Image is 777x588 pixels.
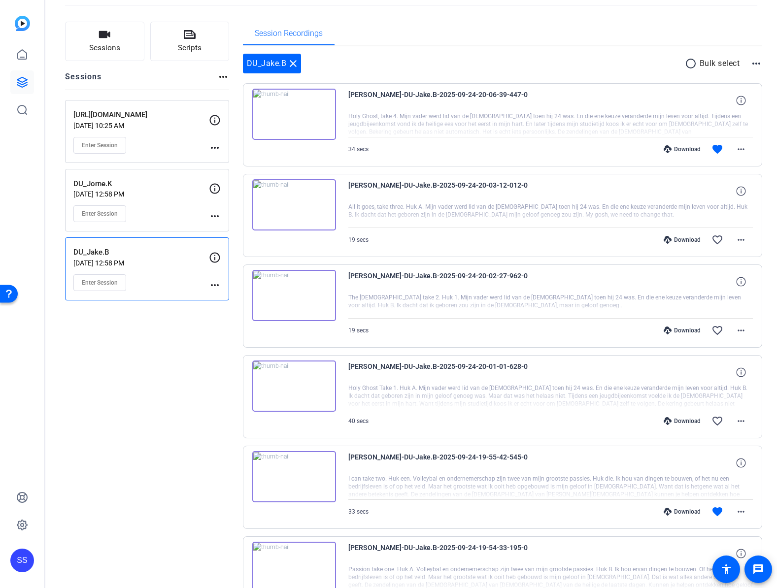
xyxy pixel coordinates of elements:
button: Scripts [150,22,230,61]
p: [DATE] 12:58 PM [73,259,209,267]
span: Enter Session [82,210,118,218]
span: [PERSON_NAME]-DU-Jake.B-2025-09-24-20-01-01-628-0 [348,360,531,384]
span: 33 secs [348,508,369,515]
mat-icon: more_horiz [750,58,762,69]
img: thumb-nail [252,451,336,502]
span: Enter Session [82,141,118,149]
button: Sessions [65,22,144,61]
div: Download [659,236,706,244]
mat-icon: accessibility [720,563,732,575]
span: [PERSON_NAME]-DU-Jake.B-2025-09-24-19-55-42-545-0 [348,451,531,475]
span: 19 secs [348,236,369,243]
img: thumb-nail [252,89,336,140]
img: thumb-nail [252,270,336,321]
img: thumb-nail [252,360,336,412]
mat-icon: message [752,563,764,575]
h2: Sessions [65,71,102,90]
mat-icon: close [287,58,299,69]
mat-icon: favorite_border [711,415,723,427]
div: DU_Jake.B [243,54,302,73]
p: DU_Jorne.K [73,178,209,190]
p: Bulk select [700,58,740,69]
img: blue-gradient.svg [15,16,30,31]
div: Download [659,145,706,153]
p: DU_Jake.B [73,247,209,258]
mat-icon: more_horiz [735,234,747,246]
mat-icon: more_horiz [735,506,747,518]
mat-icon: more_horiz [209,142,221,154]
span: Scripts [178,42,202,54]
mat-icon: more_horiz [735,415,747,427]
span: [PERSON_NAME]-DU-Jake.B-2025-09-24-20-06-39-447-0 [348,89,531,112]
mat-icon: more_horiz [209,279,221,291]
button: Enter Session [73,274,126,291]
span: [PERSON_NAME]-DU-Jake.B-2025-09-24-20-02-27-962-0 [348,270,531,294]
mat-icon: favorite [711,506,723,518]
div: Download [659,508,706,516]
mat-icon: favorite_border [711,325,723,336]
span: 34 secs [348,146,369,153]
button: Enter Session [73,205,126,222]
p: [DATE] 10:25 AM [73,122,209,130]
button: Enter Session [73,137,126,154]
img: thumb-nail [252,179,336,230]
mat-icon: more_horiz [209,210,221,222]
mat-icon: favorite_border [711,234,723,246]
p: [DATE] 12:58 PM [73,190,209,198]
div: Download [659,417,706,425]
mat-icon: favorite [711,143,723,155]
span: 19 secs [348,327,369,334]
div: SS [10,549,34,572]
span: Session Recordings [255,30,323,37]
span: Enter Session [82,279,118,287]
span: 40 secs [348,418,369,425]
p: [URL][DOMAIN_NAME] [73,109,209,121]
mat-icon: more_horiz [735,143,747,155]
mat-icon: radio_button_unchecked [685,58,700,69]
mat-icon: more_horiz [735,325,747,336]
span: Sessions [89,42,120,54]
span: [PERSON_NAME]-DU-Jake.B-2025-09-24-20-03-12-012-0 [348,179,531,203]
span: [PERSON_NAME]-DU-Jake.B-2025-09-24-19-54-33-195-0 [348,542,531,565]
mat-icon: more_horiz [217,71,229,83]
div: Download [659,327,706,334]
